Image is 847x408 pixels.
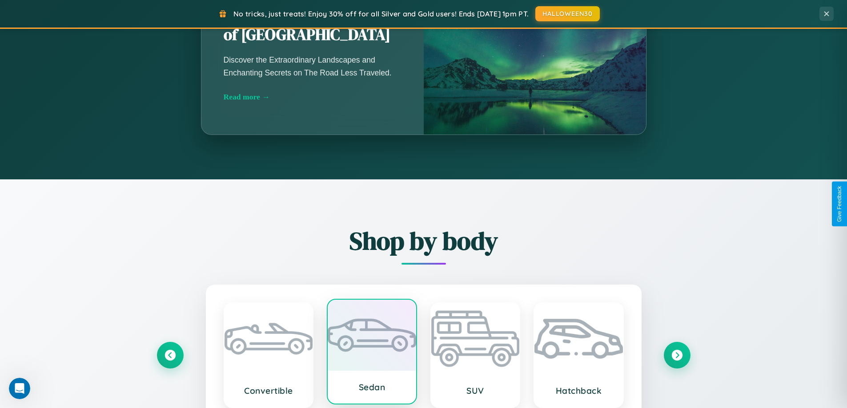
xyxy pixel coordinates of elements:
div: Give Feedback [836,186,843,222]
h2: Unearthing the Mystique of [GEOGRAPHIC_DATA] [224,4,401,45]
button: HALLOWEEN30 [535,6,600,21]
iframe: Intercom live chat [9,378,30,399]
span: No tricks, just treats! Enjoy 30% off for all Silver and Gold users! Ends [DATE] 1pm PT. [233,9,529,18]
h3: SUV [440,385,511,396]
p: Discover the Extraordinary Landscapes and Enchanting Secrets on The Road Less Traveled. [224,54,401,79]
h2: Shop by body [157,224,690,258]
h3: Hatchback [543,385,614,396]
h3: Sedan [337,382,407,392]
h3: Convertible [233,385,304,396]
div: Read more → [224,92,401,102]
